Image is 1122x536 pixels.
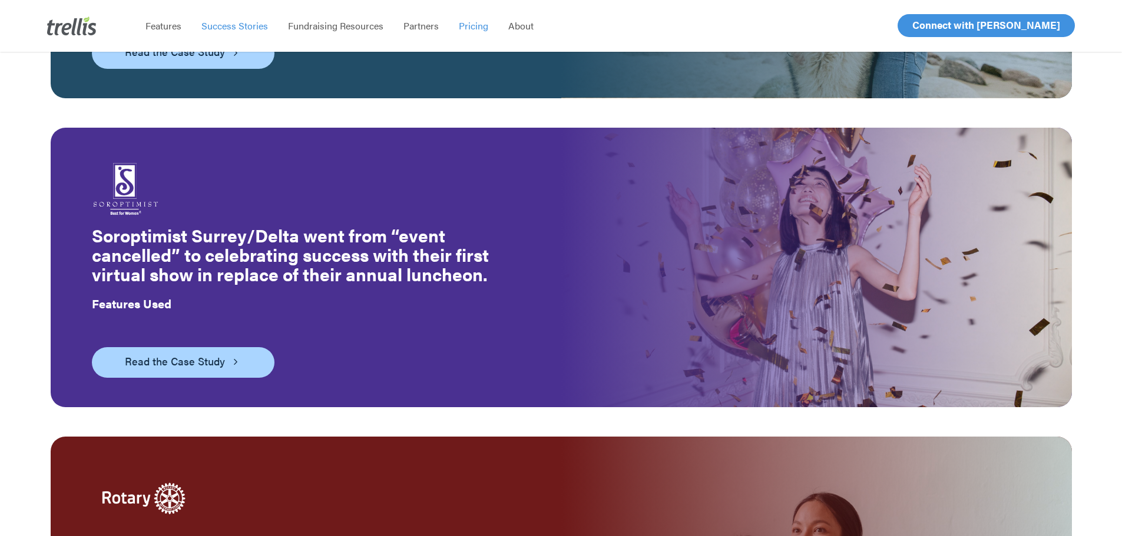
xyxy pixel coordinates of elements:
[92,222,489,287] strong: Soroptimist Surrey/Delta went from “event cancelled” to celebrating success with their first virt...
[449,20,498,32] a: Pricing
[278,20,393,32] a: Fundraising Resources
[191,20,278,32] a: Success Stories
[898,14,1075,37] a: Connect with [PERSON_NAME]
[912,18,1060,32] span: Connect with [PERSON_NAME]
[92,472,196,525] img: Rotary Club Logo
[92,347,274,378] a: Read the Case Study
[459,19,488,32] span: Pricing
[288,19,383,32] span: Fundraising Resources
[47,16,97,35] img: Trellis
[498,20,544,32] a: About
[393,20,449,32] a: Partners
[92,38,274,68] a: Read the Case Study
[135,20,191,32] a: Features
[92,163,158,216] img: Soroptimist International of Surrey/Delta Club Logo
[508,19,534,32] span: About
[125,44,225,60] span: Read the Case Study
[92,295,171,312] strong: Features Used
[403,19,439,32] span: Partners
[145,19,181,32] span: Features
[125,353,225,369] span: Read the Case Study
[201,19,268,32] span: Success Stories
